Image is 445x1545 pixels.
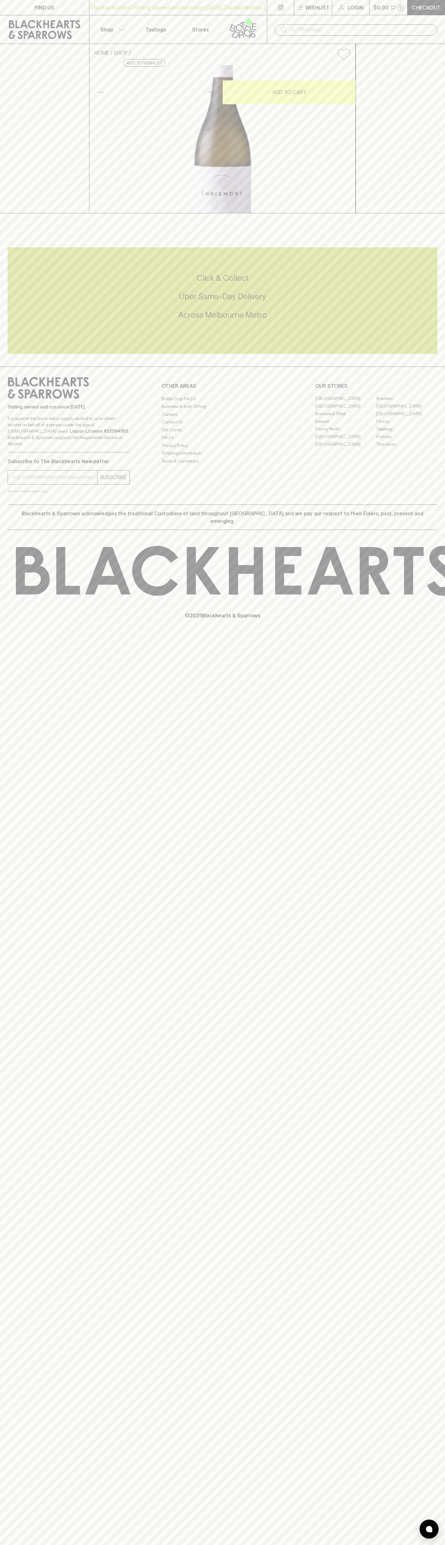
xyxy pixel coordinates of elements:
a: Bottle Drop FAQ's [162,395,284,402]
input: Try "Pinot noir" [290,25,432,35]
a: FAQ's [162,434,284,442]
a: [GEOGRAPHIC_DATA] [376,410,437,418]
button: Shop [89,15,134,44]
a: [GEOGRAPHIC_DATA] [376,402,437,410]
p: Stores [192,26,209,33]
p: SUBSCRIBE [100,473,127,481]
button: Add to wishlist [335,46,353,63]
p: Tastings [146,26,166,33]
p: Login [348,4,364,11]
a: [GEOGRAPHIC_DATA] [315,433,376,441]
p: Sibling owned and run since [DATE] [8,404,130,410]
a: Contact Us [162,418,284,426]
a: Braddon [376,395,437,402]
a: Terms & Conditions [162,457,284,465]
a: Gift Cards [162,426,284,434]
p: Shop [101,26,113,33]
p: ADD TO CART [272,88,306,96]
a: [GEOGRAPHIC_DATA] [315,395,376,402]
a: Fitzroy North [315,425,376,433]
h5: Click & Collect [8,273,437,283]
a: SHOP [114,50,128,56]
p: It is against the law to sell or supply alcohol to, or to obtain alcohol on behalf of a person un... [8,415,130,447]
a: [GEOGRAPHIC_DATA] [315,402,376,410]
a: Prahran [376,433,437,441]
a: Privacy Policy [162,442,284,449]
a: HOME [94,50,109,56]
p: FIND US [35,4,54,11]
strong: Liquor License #32064953 [70,429,128,434]
button: SUBSCRIBE [98,470,129,484]
a: Business & Bulk Gifting [162,403,284,410]
a: Brunswick West [315,410,376,418]
p: 0 [399,6,402,9]
a: Tastings [134,15,178,44]
a: [GEOGRAPHIC_DATA] [315,441,376,448]
button: ADD TO CART [223,80,356,104]
p: $0.00 [373,4,389,11]
p: Checkout [412,4,441,11]
p: We will never spam you [8,488,130,494]
p: OTHER AREAS [162,382,284,390]
p: Wishlist [305,4,330,11]
a: Geelong [376,425,437,433]
a: Elwood [315,418,376,425]
h5: Across Melbourne Metro [8,310,437,320]
h5: Uber Same-Day Delivery [8,291,437,302]
button: Add to wishlist [123,59,165,67]
p: Subscribe to The Blackhearts Newsletter [8,457,130,465]
a: Thornbury [376,441,437,448]
a: Fitzroy [376,418,437,425]
a: Stores [178,15,223,44]
p: Blackhearts & Sparrows acknowledges the traditional Custodians of land throughout [GEOGRAPHIC_DAT... [12,510,433,525]
img: bubble-icon [426,1526,432,1532]
input: e.g. jane@blackheartsandsparrows.com.au [13,472,97,482]
a: Careers [162,410,284,418]
p: OUR STORES [315,382,437,390]
img: 38961.png [89,65,355,213]
a: Shipping Information [162,450,284,457]
div: Call to action block [8,247,437,354]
